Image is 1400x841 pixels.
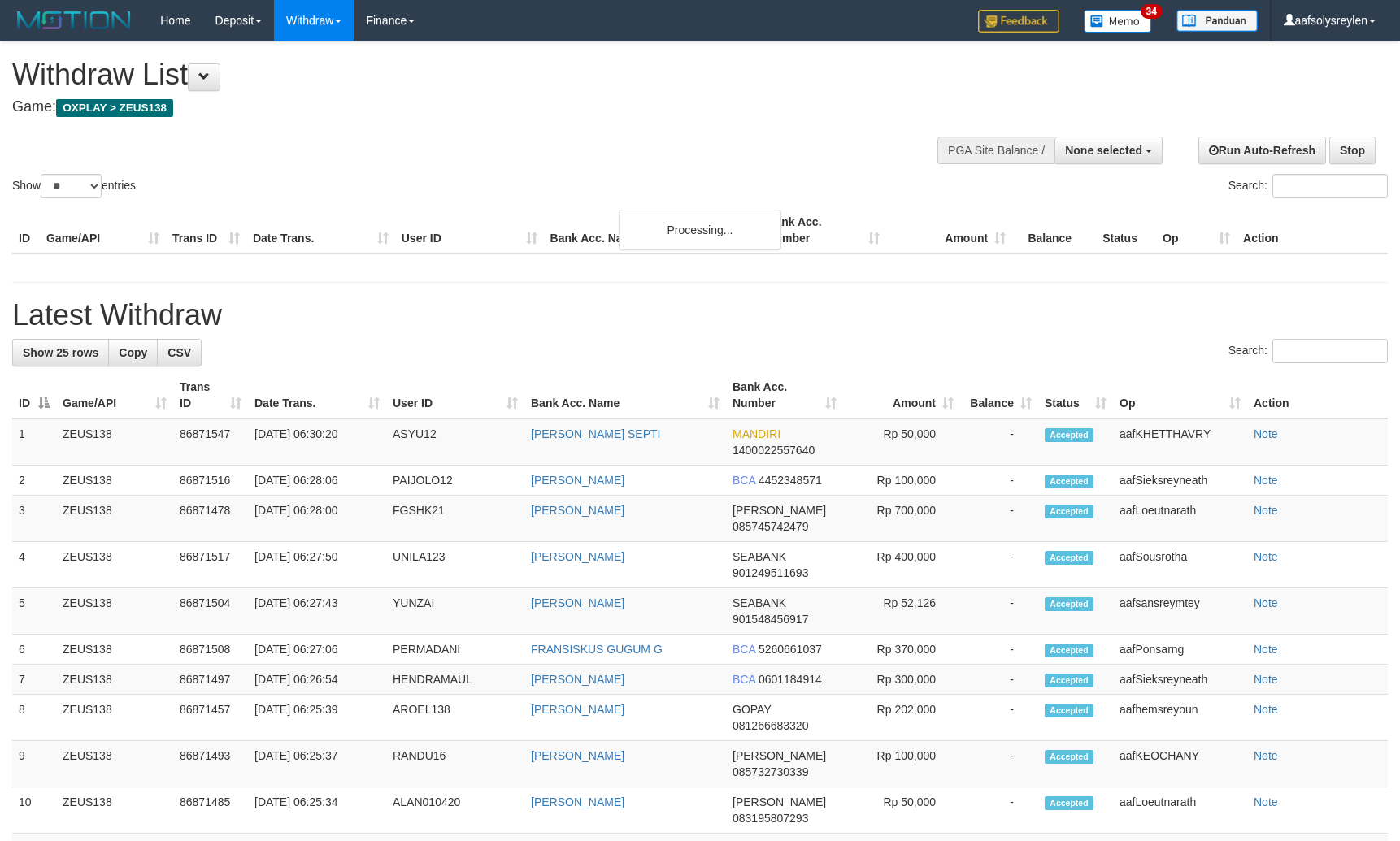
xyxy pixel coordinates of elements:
td: Rp 400,000 [843,542,960,588]
span: None selected [1065,144,1142,157]
td: PAIJOLO12 [386,466,524,496]
span: Copy 5260661037 to clipboard [759,643,822,656]
td: ZEUS138 [56,542,173,588]
td: ZEUS138 [56,695,173,741]
img: MOTION_logo.png [12,8,136,33]
td: - [960,635,1038,665]
td: Rp 100,000 [843,466,960,496]
td: UNILA123 [386,542,524,588]
span: Copy 0601184914 to clipboard [759,673,822,686]
th: ID: activate to sort column descending [12,372,56,418]
button: None selected [1054,137,1163,164]
a: Note [1254,795,1278,808]
th: Bank Acc. Name: activate to sort column ascending [524,372,726,418]
span: Accepted [1045,674,1093,687]
th: Game/API: activate to sort column ascending [56,372,173,418]
td: Rp 300,000 [843,665,960,695]
span: Copy 085745742479 to clipboard [733,520,808,533]
td: PERMADANI [386,635,524,665]
td: 8 [12,695,56,741]
td: ALAN010420 [386,787,524,834]
td: 86871504 [173,588,248,635]
a: CSV [157,339,202,366]
td: 6 [12,635,56,665]
a: Run Auto-Refresh [1198,137,1326,164]
td: RANDU16 [386,741,524,787]
td: Rp 100,000 [843,741,960,787]
a: Copy [108,339,158,366]
img: panduan.png [1176,10,1258,32]
a: [PERSON_NAME] [531,703,624,716]
a: [PERSON_NAME] [531,673,624,686]
td: - [960,496,1038,542]
td: aafKHETTHAVRY [1113,418,1247,466]
span: GOPAY [733,703,771,716]
td: aafSousrotha [1113,542,1247,588]
span: Copy 901548456917 to clipboard [733,613,808,626]
img: Button%20Memo.svg [1084,10,1152,33]
div: PGA Site Balance / [937,137,1054,164]
span: [PERSON_NAME] [733,795,826,808]
label: Search: [1228,174,1388,198]
a: Note [1254,673,1278,686]
th: Balance: activate to sort column ascending [960,372,1038,418]
td: Rp 370,000 [843,635,960,665]
th: Op [1156,207,1237,254]
td: 1 [12,418,56,466]
td: YUNZAI [386,588,524,635]
span: Accepted [1045,644,1093,657]
th: Status: activate to sort column ascending [1038,372,1113,418]
span: 34 [1141,4,1163,19]
td: aafSieksreyneath [1113,665,1247,695]
span: MANDIRI [733,427,780,440]
th: User ID [395,207,544,254]
input: Search: [1272,339,1388,363]
th: User ID: activate to sort column ascending [386,372,524,418]
th: ID [12,207,40,254]
td: FGSHK21 [386,496,524,542]
span: Accepted [1045,750,1093,764]
a: Note [1254,596,1278,609]
span: Accepted [1045,796,1093,810]
td: 5 [12,588,56,635]
td: - [960,588,1038,635]
td: - [960,787,1038,834]
a: Note [1254,703,1278,716]
td: [DATE] 06:28:00 [248,496,386,542]
a: Note [1254,427,1278,440]
span: Show 25 rows [23,346,98,359]
h1: Latest Withdraw [12,299,1388,332]
td: 86871478 [173,496,248,542]
span: Accepted [1045,475,1093,488]
label: Show entries [12,174,136,198]
h4: Game: [12,99,917,115]
a: [PERSON_NAME] [531,596,624,609]
td: 2 [12,466,56,496]
span: Copy [119,346,147,359]
td: ZEUS138 [56,588,173,635]
div: Processing... [619,210,781,250]
td: AROEL138 [386,695,524,741]
td: [DATE] 06:25:37 [248,741,386,787]
a: Show 25 rows [12,339,109,366]
a: Note [1254,504,1278,517]
th: Status [1096,207,1156,254]
span: Accepted [1045,597,1093,611]
a: Note [1254,550,1278,563]
td: [DATE] 06:30:20 [248,418,386,466]
span: CSV [167,346,191,359]
td: 4 [12,542,56,588]
span: BCA [733,673,755,686]
th: Action [1237,207,1388,254]
td: ZEUS138 [56,496,173,542]
td: ZEUS138 [56,418,173,466]
td: [DATE] 06:25:34 [248,787,386,834]
td: - [960,542,1038,588]
span: Copy 4452348571 to clipboard [759,474,822,487]
input: Search: [1272,174,1388,198]
th: Date Trans. [246,207,395,254]
label: Search: [1228,339,1388,363]
td: Rp 50,000 [843,787,960,834]
span: SEABANK [733,550,786,563]
a: [PERSON_NAME] [531,474,624,487]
